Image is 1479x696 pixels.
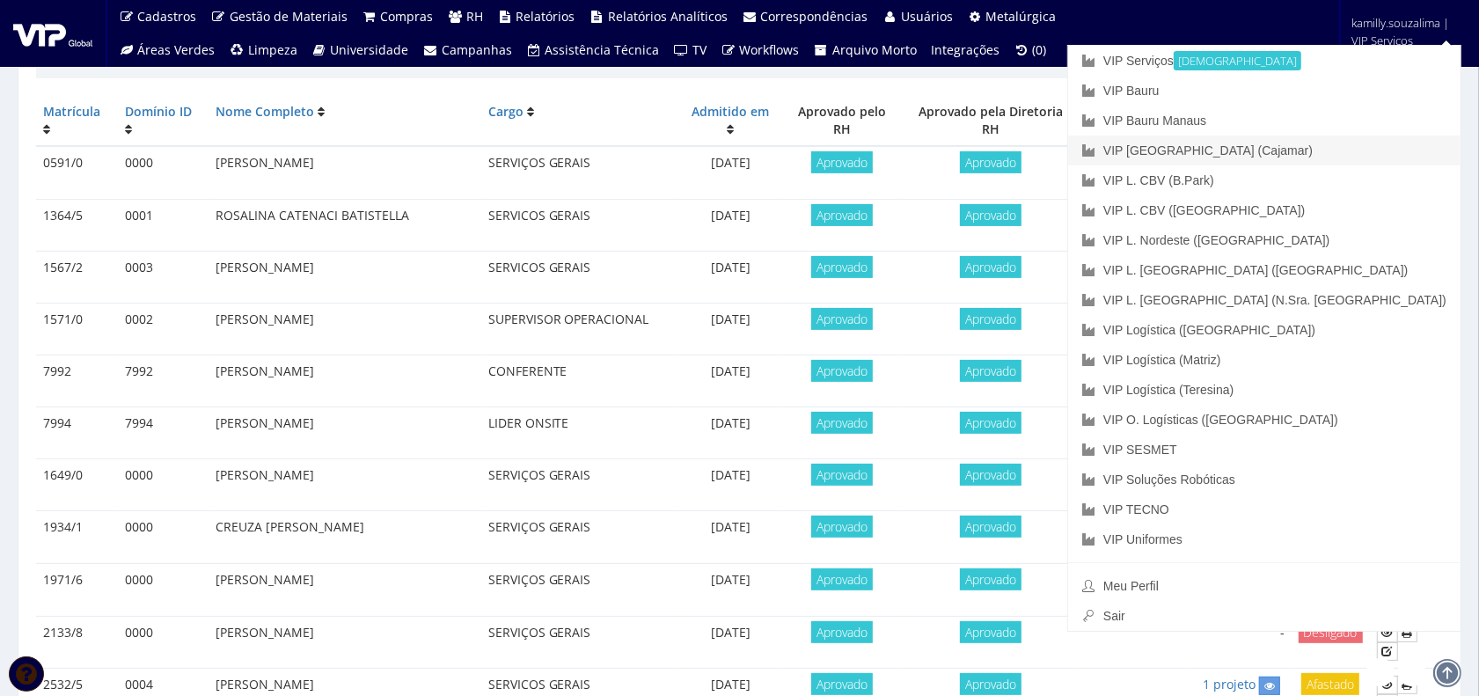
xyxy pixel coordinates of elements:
[545,41,660,58] span: Assistência Técnica
[761,8,868,25] span: Correspondências
[807,33,925,67] a: Arquivo Morto
[481,251,680,303] td: SERVICOS GERAIS
[811,360,873,382] span: Aprovado
[1068,136,1461,165] a: VIP [GEOGRAPHIC_DATA] (Cajamar)
[43,103,100,120] a: Matrícula
[481,616,680,669] td: SERVIÇOS GERAIS
[416,33,520,67] a: Campanhas
[466,8,483,25] span: RH
[680,407,781,458] td: [DATE]
[680,355,781,407] td: [DATE]
[209,511,481,564] td: CREUZA [PERSON_NAME]
[1068,195,1461,225] a: VIP L. CBV ([GEOGRAPHIC_DATA])
[331,41,409,58] span: Universidade
[1068,495,1461,524] a: VIP TECNO
[36,616,118,669] td: 2133/8
[740,41,800,58] span: Workflows
[1068,225,1461,255] a: VIP L. Nordeste ([GEOGRAPHIC_DATA])
[960,151,1021,173] span: Aprovado
[781,96,903,146] th: Aprovado pelo RH
[811,412,873,434] span: Aprovado
[481,563,680,616] td: SERVIÇOS GERAIS
[811,256,873,278] span: Aprovado
[680,199,781,251] td: [DATE]
[811,464,873,486] span: Aprovado
[680,616,781,669] td: [DATE]
[209,407,481,458] td: [PERSON_NAME]
[1068,255,1461,285] a: VIP L. [GEOGRAPHIC_DATA] ([GEOGRAPHIC_DATA])
[960,673,1021,695] span: Aprovado
[1068,285,1461,315] a: VIP L. [GEOGRAPHIC_DATA] (N.Sra. [GEOGRAPHIC_DATA])
[216,103,314,120] a: Nome Completo
[832,41,917,58] span: Arquivo Morto
[516,8,575,25] span: Relatórios
[1068,375,1461,405] a: VIP Logística (Teresina)
[960,516,1021,538] span: Aprovado
[1301,673,1359,695] span: Afastado
[1068,165,1461,195] a: VIP L. CBV (B.Park)
[903,96,1080,146] th: Aprovado pela Diretoria RH
[680,303,781,355] td: [DATE]
[209,563,481,616] td: [PERSON_NAME]
[692,103,769,120] a: Admitido em
[36,511,118,564] td: 1934/1
[118,458,209,511] td: 0000
[1068,46,1461,76] a: VIP Serviços[DEMOGRAPHIC_DATA]
[692,41,707,58] span: TV
[112,33,223,67] a: Áreas Verdes
[1068,601,1461,631] a: Sair
[118,303,209,355] td: 0002
[118,563,209,616] td: 0000
[1299,621,1363,643] span: Desligado
[1351,14,1456,49] span: kamilly.souzalima | VIP Serviços
[36,303,118,355] td: 1571/0
[13,20,92,47] img: logo
[209,199,481,251] td: ROSALINA CATENACI BATISTELLA
[118,146,209,199] td: 0000
[960,256,1021,278] span: Aprovado
[960,568,1021,590] span: Aprovado
[1068,76,1461,106] a: VIP Bauru
[1203,676,1256,692] a: 1 projeto
[811,151,873,173] span: Aprovado
[442,41,512,58] span: Campanhas
[209,146,481,199] td: [PERSON_NAME]
[680,458,781,511] td: [DATE]
[481,199,680,251] td: SERVICOS GERAIS
[1068,106,1461,136] a: VIP Bauru Manaus
[680,251,781,303] td: [DATE]
[960,412,1021,434] span: Aprovado
[680,511,781,564] td: [DATE]
[304,33,416,67] a: Universidade
[118,511,209,564] td: 0000
[960,360,1021,382] span: Aprovado
[811,516,873,538] span: Aprovado
[381,8,434,25] span: Compras
[36,199,118,251] td: 1364/5
[1068,571,1461,601] a: Meu Perfil
[138,8,197,25] span: Cadastros
[811,621,873,643] span: Aprovado
[223,33,305,67] a: Limpeza
[519,33,667,67] a: Assistência Técnica
[960,621,1021,643] span: Aprovado
[680,146,781,199] td: [DATE]
[481,407,680,458] td: LIDER ONSITE
[488,103,524,120] a: Cargo
[986,8,1057,25] span: Metalúrgica
[36,458,118,511] td: 1649/0
[1068,345,1461,375] a: VIP Logística (Matriz)
[36,251,118,303] td: 1567/2
[36,146,118,199] td: 0591/0
[680,563,781,616] td: [DATE]
[209,355,481,407] td: [PERSON_NAME]
[1068,435,1461,465] a: VIP SESMET
[36,563,118,616] td: 1971/6
[924,33,1007,67] a: Integrações
[481,146,680,199] td: SERVIÇOS GERAIS
[481,458,680,511] td: SERVIÇOS GERAIS
[931,41,999,58] span: Integrações
[125,103,192,120] a: Domínio ID
[1190,616,1292,669] td: -
[138,41,216,58] span: Áreas Verdes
